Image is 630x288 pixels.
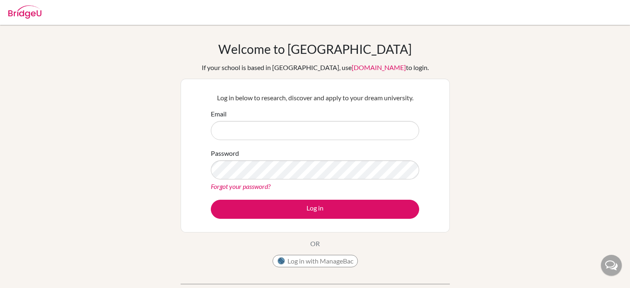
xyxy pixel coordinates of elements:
[310,239,320,249] p: OR
[352,63,406,71] a: [DOMAIN_NAME]
[211,109,227,119] label: Email
[211,182,270,190] a: Forgot your password?
[8,5,41,19] img: Bridge-U
[202,63,429,73] div: If your school is based in [GEOGRAPHIC_DATA], use to login.
[211,148,239,158] label: Password
[211,93,419,103] p: Log in below to research, discover and apply to your dream university.
[218,41,412,56] h1: Welcome to [GEOGRAPHIC_DATA]
[211,200,419,219] button: Log in
[273,255,358,267] button: Log in with ManageBac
